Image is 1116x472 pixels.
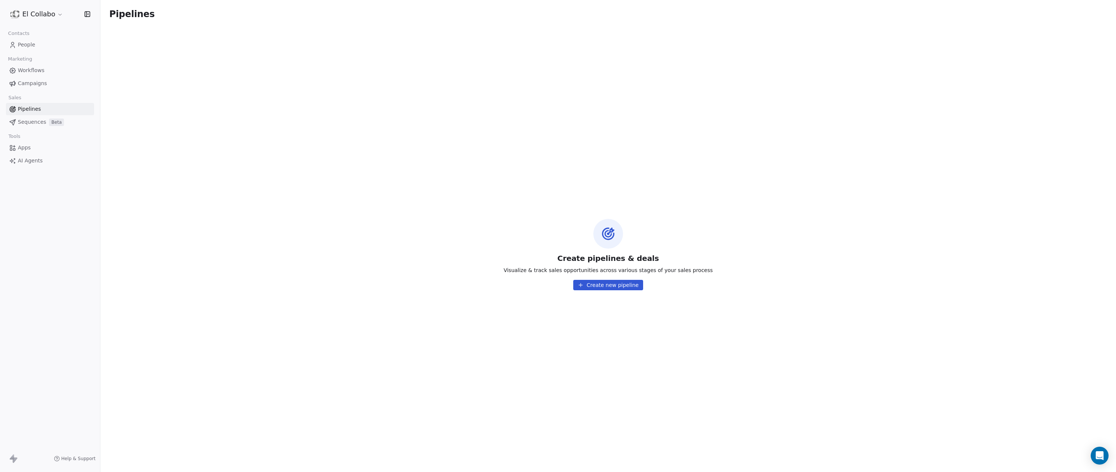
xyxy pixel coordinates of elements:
span: Help & Support [61,456,96,462]
a: Workflows [6,64,94,77]
span: People [18,41,35,49]
span: Pipelines [109,9,155,19]
span: Campaigns [18,80,47,87]
a: Campaigns [6,77,94,90]
a: Apps [6,142,94,154]
span: Workflows [18,67,45,74]
span: AI Agents [18,157,43,165]
a: Pipelines [6,103,94,115]
a: Help & Support [54,456,96,462]
div: Open Intercom Messenger [1091,447,1109,465]
span: Beta [49,119,64,126]
a: People [6,39,94,51]
button: El Collabo [9,8,65,20]
button: Create new pipeline [573,280,643,290]
a: AI Agents [6,155,94,167]
span: El Collabo [22,9,55,19]
span: Pipelines [18,105,41,113]
span: Visualize & track sales opportunities across various stages of your sales process [504,266,713,274]
span: Tools [5,131,23,142]
span: Sales [5,92,25,103]
span: Sequences [18,118,46,126]
a: SequencesBeta [6,116,94,128]
span: Apps [18,144,31,152]
span: Contacts [5,28,33,39]
span: Create pipelines & deals [557,253,659,264]
span: Marketing [5,54,35,65]
img: Elcollabo%20logo%20smaller.png [10,10,19,19]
